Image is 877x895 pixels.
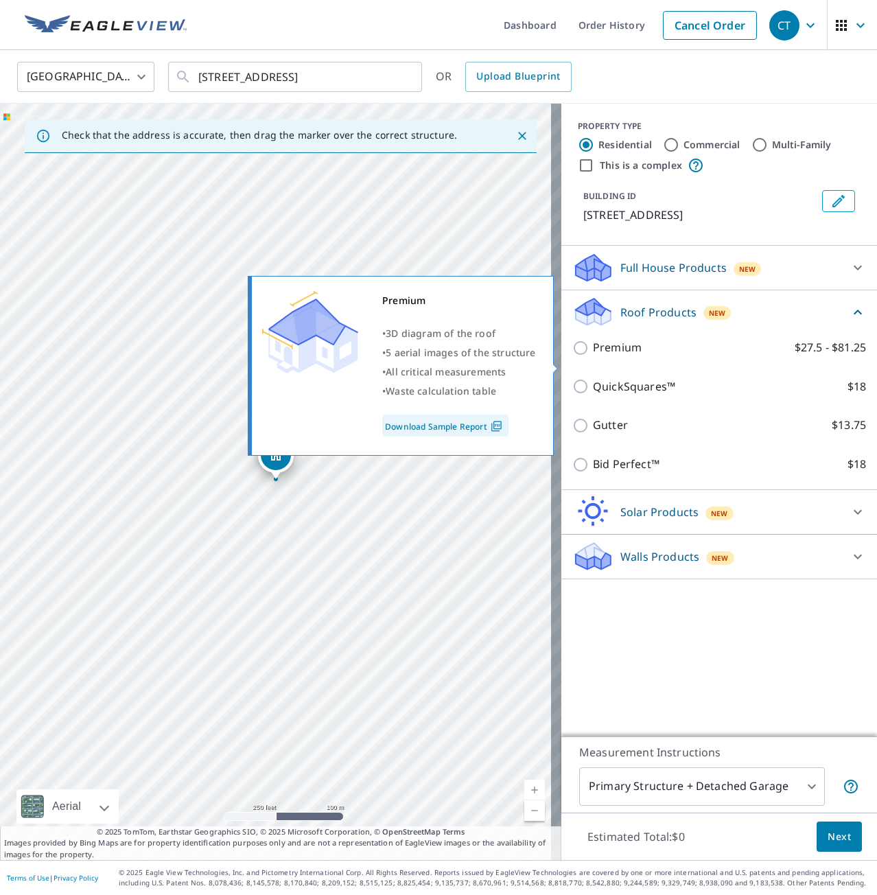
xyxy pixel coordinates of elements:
[593,417,628,434] p: Gutter
[843,778,859,795] span: Your report will include the primary structure and a detached garage if one exists.
[7,874,98,882] p: |
[663,11,757,40] a: Cancel Order
[711,508,728,519] span: New
[593,456,659,473] p: Bid Perfect™
[382,362,536,382] div: •
[524,780,545,800] a: Current Level 17, Zoom In
[600,159,682,172] label: This is a complex
[817,822,862,852] button: Next
[198,58,394,96] input: Search by address or latitude-longitude
[382,415,508,437] a: Download Sample Report
[119,868,870,888] p: © 2025 Eagle View Technologies, Inc. and Pictometry International Corp. All Rights Reserved. Repo...
[25,15,187,36] img: EV Logo
[572,496,866,528] div: Solar ProductsNew
[620,504,699,520] p: Solar Products
[386,346,535,359] span: 5 aerial images of the structure
[386,327,495,340] span: 3D diagram of the roof
[822,190,855,212] button: Edit building 1
[382,826,440,837] a: OpenStreetMap
[598,138,652,152] label: Residential
[847,378,866,395] p: $18
[578,120,861,132] div: PROPERTY TYPE
[16,789,119,824] div: Aerial
[7,873,49,883] a: Terms of Use
[832,417,866,434] p: $13.75
[579,767,825,806] div: Primary Structure + Detached Garage
[583,190,636,202] p: BUILDING ID
[620,304,697,321] p: Roof Products
[382,324,536,343] div: •
[262,291,358,373] img: Premium
[17,58,154,96] div: [GEOGRAPHIC_DATA]
[572,296,866,328] div: Roof ProductsNew
[620,259,727,276] p: Full House Products
[709,307,726,318] span: New
[795,339,866,356] p: $27.5 - $81.25
[382,291,536,310] div: Premium
[97,826,465,838] span: © 2025 TomTom, Earthstar Geographics SIO, © 2025 Microsoft Corporation, ©
[382,343,536,362] div: •
[476,68,560,85] span: Upload Blueprint
[712,553,729,563] span: New
[828,828,851,846] span: Next
[583,207,817,223] p: [STREET_ADDRESS]
[524,800,545,821] a: Current Level 17, Zoom Out
[513,127,531,145] button: Close
[576,822,696,852] p: Estimated Total: $0
[62,129,457,141] p: Check that the address is accurate, then drag the marker over the correct structure.
[683,138,740,152] label: Commercial
[739,264,756,275] span: New
[847,456,866,473] p: $18
[443,826,465,837] a: Terms
[620,548,699,565] p: Walls Products
[465,62,571,92] a: Upload Blueprint
[386,365,506,378] span: All critical measurements
[593,339,642,356] p: Premium
[772,138,832,152] label: Multi-Family
[593,378,675,395] p: QuickSquares™
[48,789,85,824] div: Aerial
[579,744,859,760] p: Measurement Instructions
[54,873,98,883] a: Privacy Policy
[572,540,866,573] div: Walls ProductsNew
[572,251,866,284] div: Full House ProductsNew
[769,10,799,40] div: CT
[386,384,496,397] span: Waste calculation table
[487,420,506,432] img: Pdf Icon
[436,62,572,92] div: OR
[382,382,536,401] div: •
